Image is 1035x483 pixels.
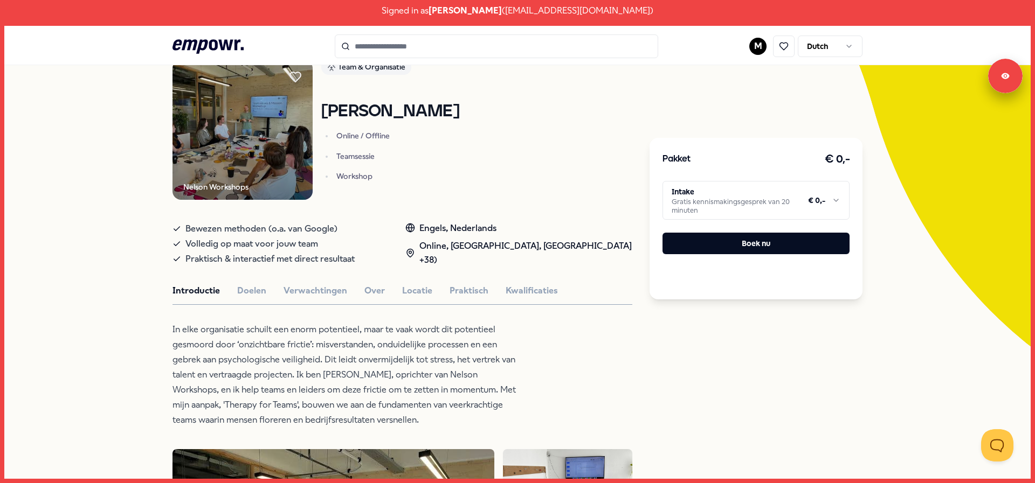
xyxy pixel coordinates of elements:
[336,130,459,141] p: Online / Offline
[172,322,523,428] p: In elke organisatie schuilt een enorm potentieel, maar te vaak wordt dit potentieel gesmoord door...
[183,181,249,193] div: Nelson Workshops
[336,171,459,181] p: Workshop
[405,239,633,267] div: Online, [GEOGRAPHIC_DATA], [GEOGRAPHIC_DATA] +38)
[185,236,318,251] span: Volledig op maat voor jouw team
[405,221,633,235] div: Engels, Nederlands
[402,284,432,298] button: Locatie
[321,102,459,121] h1: [PERSON_NAME]
[981,429,1013,461] iframe: Help Scout Beacon - Open
[364,284,385,298] button: Over
[749,38,767,55] button: M
[663,233,850,254] button: Boek nu
[336,151,459,162] p: Teamsessie
[172,60,313,200] img: Product Image
[185,221,337,236] span: Bewezen methoden (o.a. van Google)
[825,151,850,168] h3: € 0,-
[663,152,691,166] h3: Pakket
[185,251,355,267] span: Praktisch & interactief met direct resultaat
[506,284,558,298] button: Kwalificaties
[172,284,220,298] button: Introductie
[429,4,502,18] span: [PERSON_NAME]
[321,60,411,75] div: Team & Organisatie
[284,284,347,298] button: Verwachtingen
[237,284,266,298] button: Doelen
[321,60,459,79] a: Team & Organisatie
[335,34,658,58] input: Search for products, categories or subcategories
[450,284,488,298] button: Praktisch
